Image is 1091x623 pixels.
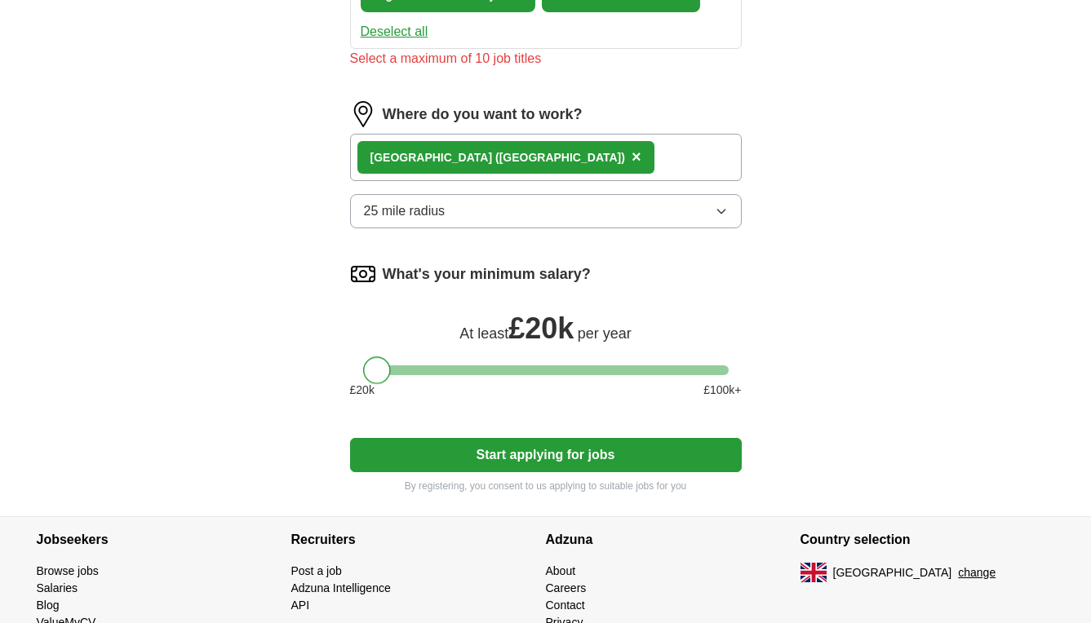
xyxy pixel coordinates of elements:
[350,479,742,493] p: By registering, you consent to us applying to suitable jobs for you
[632,148,641,166] span: ×
[703,382,741,399] span: £ 100 k+
[495,151,625,164] span: ([GEOGRAPHIC_DATA])
[578,325,632,342] span: per year
[37,599,60,612] a: Blog
[383,104,583,126] label: Where do you want to work?
[291,564,342,577] a: Post a job
[546,564,576,577] a: About
[350,382,375,399] span: £ 20 k
[508,311,574,345] span: £ 20k
[546,581,587,594] a: Careers
[801,563,827,582] img: UK flag
[291,599,310,612] a: API
[350,49,742,68] div: Select a maximum of 10 job titles
[364,201,446,221] span: 25 mile radius
[958,564,996,581] button: change
[383,263,591,285] label: What's your minimum salary?
[546,599,585,612] a: Contact
[37,581,78,594] a: Salaries
[350,194,742,228] button: 25 mile radius
[833,564,952,581] span: [GEOGRAPHIC_DATA]
[291,581,391,594] a: Adzuna Intelligence
[361,22,428,42] button: Deselect all
[350,101,376,127] img: location.png
[37,564,99,577] a: Browse jobs
[459,325,508,342] span: At least
[350,438,742,472] button: Start applying for jobs
[350,261,376,287] img: salary.png
[801,517,1055,563] h4: Country selection
[632,145,641,170] button: ×
[370,151,493,164] strong: [GEOGRAPHIC_DATA]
